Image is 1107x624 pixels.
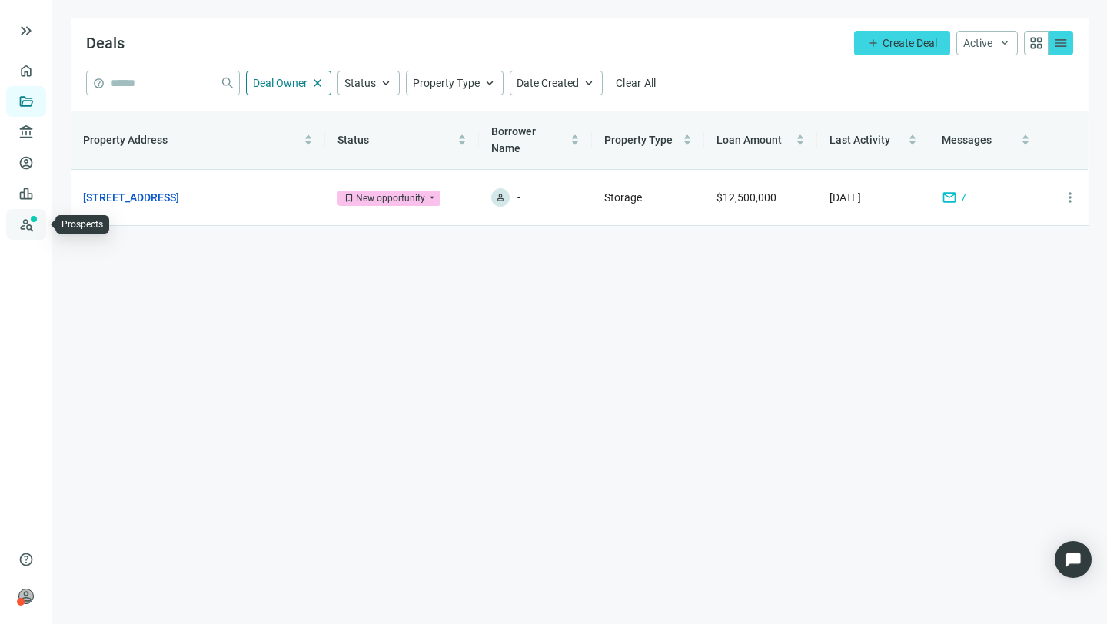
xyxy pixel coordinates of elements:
span: [DATE] [829,191,861,204]
span: help [93,78,105,89]
span: account_balance [18,124,29,140]
span: Create Deal [883,37,937,49]
span: add [867,37,879,49]
span: Storage [604,191,642,204]
span: more_vert [1062,190,1078,205]
button: more_vert [1055,182,1085,213]
span: Messages [942,134,992,146]
span: Property Type [604,134,673,146]
span: Status [344,77,376,89]
span: mail [942,190,957,205]
span: Last Activity [829,134,890,146]
button: addCreate Deal [854,31,950,55]
div: Open Intercom Messenger [1055,541,1092,578]
button: Clear All [609,71,663,95]
span: Property Address [83,134,168,146]
span: keyboard_arrow_up [582,76,596,90]
span: Active [963,37,992,49]
span: Date Created [517,77,579,89]
a: [STREET_ADDRESS] [83,189,179,206]
button: Activekeyboard_arrow_down [956,31,1018,55]
span: close [311,76,324,90]
span: Property Type [413,77,480,89]
span: keyboard_arrow_up [379,76,393,90]
button: keyboard_double_arrow_right [17,22,35,40]
span: Status [337,134,369,146]
span: help [18,552,34,567]
span: Deal Owner [253,77,307,89]
span: grid_view [1029,35,1044,51]
div: New opportunity [356,191,425,206]
span: Loan Amount [716,134,782,146]
span: person [495,192,506,203]
span: keyboard_arrow_down [999,37,1011,49]
span: menu [1053,35,1069,51]
span: $12,500,000 [716,191,776,204]
span: - [517,188,520,207]
span: 7 [960,189,966,206]
span: bookmark [344,193,354,204]
span: Borrower Name [491,125,536,154]
span: keyboard_arrow_up [483,76,497,90]
span: Clear All [616,77,657,89]
span: person [18,589,34,604]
